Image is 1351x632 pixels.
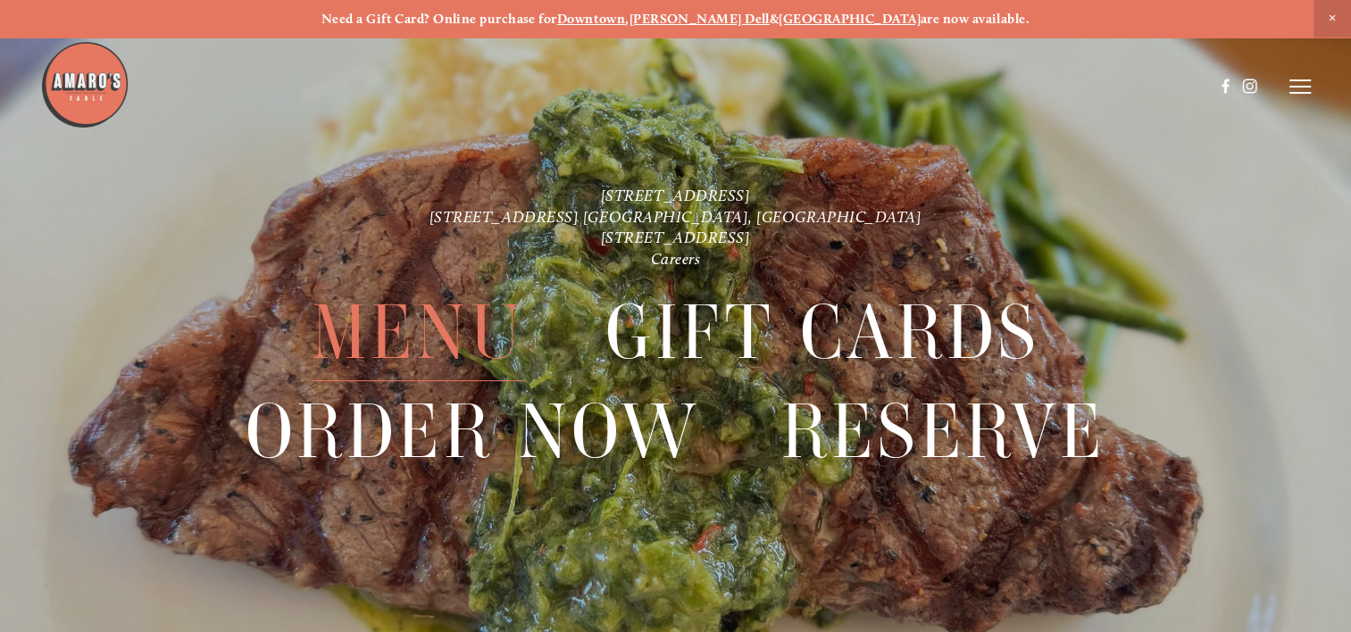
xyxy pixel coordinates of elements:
strong: & [770,11,779,27]
a: [STREET_ADDRESS] [GEOGRAPHIC_DATA], [GEOGRAPHIC_DATA] [429,207,922,227]
a: Downtown [557,11,626,27]
a: Careers [651,249,701,269]
a: [PERSON_NAME] Dell [630,11,770,27]
strong: , [625,11,629,27]
strong: Need a Gift Card? Online purchase for [321,11,557,27]
a: Order Now [246,383,700,479]
img: Amaro's Table [40,40,129,129]
a: [STREET_ADDRESS] [601,228,751,247]
span: Reserve [781,383,1106,480]
a: Gift Cards [605,284,1040,380]
span: Order Now [246,383,700,480]
a: [STREET_ADDRESS] [601,186,751,205]
span: Gift Cards [605,284,1040,381]
strong: are now available. [921,11,1030,27]
a: Menu [312,284,524,380]
a: [GEOGRAPHIC_DATA] [779,11,921,27]
a: Reserve [781,383,1106,479]
span: Menu [312,284,524,381]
